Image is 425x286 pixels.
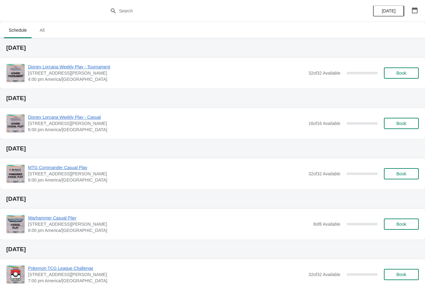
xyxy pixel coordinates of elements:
[28,164,305,171] span: MTG Commander Casual Play
[308,121,340,126] span: 16 of 16 Available
[28,215,310,221] span: Warhammer Casual Play
[396,222,406,227] span: Book
[384,168,419,179] button: Book
[6,196,419,202] h2: [DATE]
[4,25,32,36] span: Schedule
[28,171,305,177] span: [STREET_ADDRESS][PERSON_NAME]
[7,114,25,132] img: Disney Lorcana Weekly Play - Casual | 2040 Louetta Rd Ste I Spring, TX 77388 | 6:00 pm America/Ch...
[6,145,419,152] h2: [DATE]
[28,221,310,227] span: [STREET_ADDRESS][PERSON_NAME]
[6,246,419,252] h2: [DATE]
[308,171,340,176] span: 32 of 32 Available
[382,8,395,13] span: [DATE]
[28,227,310,233] span: 6:00 pm America/[GEOGRAPHIC_DATA]
[6,95,419,101] h2: [DATE]
[6,45,419,51] h2: [DATE]
[7,64,25,82] img: Disney Lorcana Weekly Play - Tournament | 2040 Louetta Rd Ste I Spring, TX 77388 | 4:00 pm Americ...
[384,269,419,280] button: Book
[396,272,406,277] span: Book
[313,222,340,227] span: 8 of 8 Available
[384,219,419,230] button: Book
[28,177,305,183] span: 6:00 pm America/[GEOGRAPHIC_DATA]
[119,5,319,16] input: Search
[34,25,50,36] span: All
[28,127,305,133] span: 6:00 pm America/[GEOGRAPHIC_DATA]
[28,76,305,82] span: 4:00 pm America/[GEOGRAPHIC_DATA]
[384,118,419,129] button: Book
[308,272,340,277] span: 32 of 32 Available
[7,265,25,284] img: Pokemon TCG League Challenge | 2040 Louetta Rd Ste I Spring, TX 77388 | 7:00 pm America/Chicago
[384,67,419,79] button: Book
[7,215,25,233] img: Warhammer Casual Play | 2040 Louetta Rd Ste I Spring, TX 77388 | 6:00 pm America/Chicago
[396,171,406,176] span: Book
[28,114,305,120] span: Disney Lorcana Weekly Play - Casual
[7,165,25,183] img: MTG Commander Casual Play | 2040 Louetta Rd Ste I Spring, TX 77388 | 6:00 pm America/Chicago
[28,120,305,127] span: [STREET_ADDRESS][PERSON_NAME]
[28,271,305,278] span: [STREET_ADDRESS][PERSON_NAME]
[28,278,305,284] span: 7:00 pm America/[GEOGRAPHIC_DATA]
[28,64,305,70] span: Disney Lorcana Weekly Play - Tournament
[28,70,305,76] span: [STREET_ADDRESS][PERSON_NAME]
[396,121,406,126] span: Book
[373,5,404,16] button: [DATE]
[396,71,406,76] span: Book
[28,265,305,271] span: Pokemon TCG League Challenge
[308,71,340,76] span: 32 of 32 Available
